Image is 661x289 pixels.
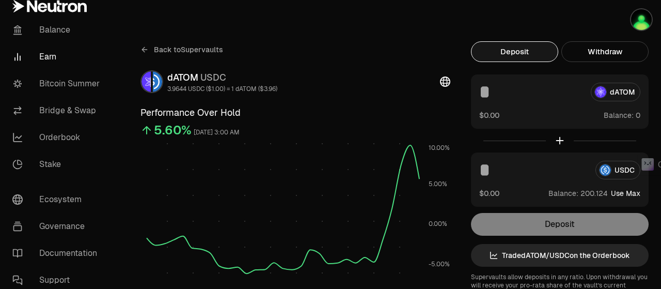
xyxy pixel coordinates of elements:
[611,188,640,199] button: Use Max
[4,17,112,43] a: Balance
[141,71,151,92] img: dATOM Logo
[4,43,112,70] a: Earn
[479,110,499,120] button: $0.00
[200,71,226,83] span: USDC
[429,220,447,228] tspan: 0.00%
[167,85,277,93] div: 3.9644 USDC ($1.00) = 1 dATOM ($3.96)
[429,180,447,188] tspan: 5.00%
[153,71,162,92] img: USDC Logo
[471,244,649,267] a: TradedATOM/USDCon the Orderbook
[548,188,578,199] span: Balance:
[140,105,450,120] h3: Performance Over Hold
[561,41,649,62] button: Withdraw
[4,213,112,240] a: Governance
[429,144,450,152] tspan: 10.00%
[429,260,450,268] tspan: -5.00%
[4,124,112,151] a: Orderbook
[140,41,223,58] a: Back toSupervaults
[479,188,499,199] button: $0.00
[471,41,558,62] button: Deposit
[604,110,634,120] span: Balance:
[154,122,192,139] div: 5.60%
[4,97,112,124] a: Bridge & Swap
[4,240,112,267] a: Documentation
[4,151,112,178] a: Stake
[167,70,277,85] div: dATOM
[4,186,112,213] a: Ecosystem
[194,127,240,139] div: [DATE] 3:00 AM
[4,70,112,97] a: Bitcoin Summer
[631,9,652,30] img: Kycka wallet
[154,44,223,55] span: Back to Supervaults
